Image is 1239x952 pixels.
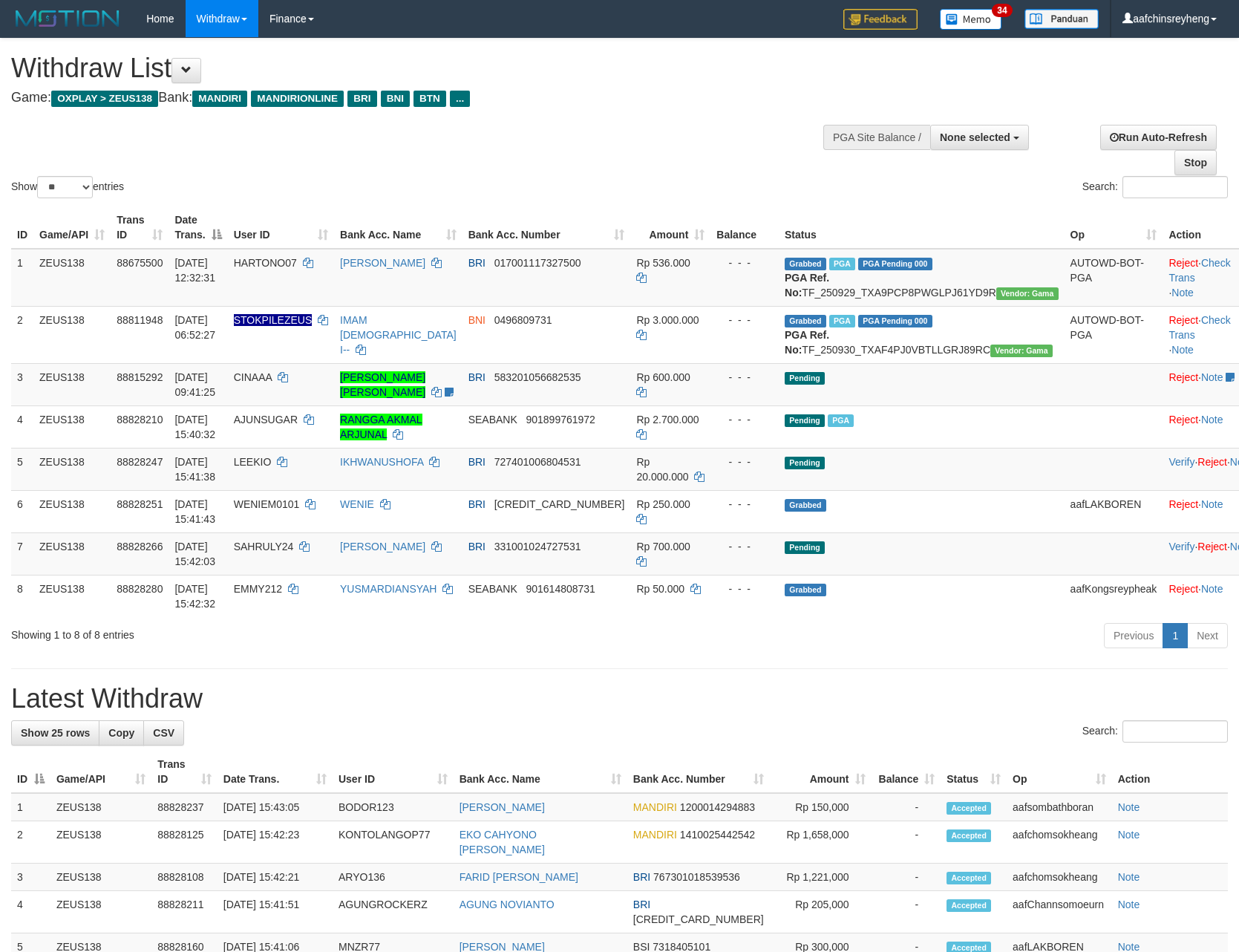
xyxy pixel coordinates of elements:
span: SEABANK [468,414,517,426]
span: Rp 20.000.000 [636,456,688,483]
button: None selected [930,125,1029,150]
th: Balance [710,206,779,249]
td: ZEUS138 [50,793,151,821]
a: 1 [1163,623,1188,648]
th: Op: activate to sort column ascending [1007,751,1112,793]
span: LEEKIO [234,456,272,468]
th: Status: activate to sort column ascending [941,751,1007,793]
div: - - - [716,313,773,327]
span: 88828247 [117,456,163,468]
a: Note [1118,829,1140,841]
td: 2 [11,821,50,864]
th: Game/API: activate to sort column ascending [50,751,151,793]
a: Stop [1174,150,1217,175]
td: 7 [11,532,33,575]
span: [DATE] 15:41:43 [174,498,215,525]
td: - [872,864,941,891]
td: - [872,821,941,864]
td: AUTOWD-BOT-PGA [1065,306,1163,363]
span: MANDIRI [192,91,247,107]
td: ZEUS138 [33,532,111,575]
span: Grabbed [785,258,826,270]
th: Op: activate to sort column ascending [1065,206,1163,249]
td: [DATE] 15:42:23 [218,821,333,864]
td: aafKongsreypheak [1065,575,1163,617]
a: Reject [1168,498,1198,510]
span: Copy 629401015935530 to clipboard [633,913,764,925]
span: 34 [992,4,1012,17]
span: Rp 50.000 [636,583,684,595]
a: Note [1201,498,1223,510]
span: HARTONO07 [234,257,297,269]
th: Amount: activate to sort column ascending [630,206,710,249]
span: BNI [381,91,410,107]
span: BRI [633,871,650,883]
td: ZEUS138 [33,405,111,448]
span: BRI [468,541,486,552]
span: Accepted [947,829,991,842]
span: 88811948 [117,314,163,326]
div: - - - [716,370,773,385]
td: ZEUS138 [33,490,111,532]
a: Verify [1168,456,1194,468]
span: 88828280 [117,583,163,595]
img: Feedback.jpg [843,9,918,30]
td: aafsombathboran [1007,793,1112,821]
span: Vendor URL: https://trx31.1velocity.biz [990,345,1053,357]
td: ZEUS138 [33,249,111,307]
th: Trans ID: activate to sort column ascending [151,751,218,793]
a: Previous [1104,623,1163,648]
span: BRI [468,371,486,383]
span: Copy 901614808731 to clipboard [526,583,595,595]
b: PGA Ref. No: [785,329,829,356]
span: 88828266 [117,541,163,552]
a: [PERSON_NAME] [340,257,425,269]
th: User ID: activate to sort column ascending [333,751,454,793]
span: Accepted [947,802,991,815]
td: - [872,891,941,933]
th: Bank Acc. Name: activate to sort column ascending [334,206,462,249]
select: Showentries [37,176,93,198]
a: RANGGA AKMAL ARJUNAL [340,414,422,440]
a: Note [1118,801,1140,813]
td: ZEUS138 [33,448,111,490]
b: PGA Ref. No: [785,272,829,299]
a: WENIE [340,498,374,510]
td: Rp 150,000 [770,793,872,821]
a: Note [1201,371,1223,383]
td: 4 [11,405,33,448]
span: Rp 2.700.000 [636,414,699,426]
span: Show 25 rows [21,727,90,739]
a: Reject [1168,414,1198,426]
span: BTN [413,91,446,107]
td: [DATE] 15:41:51 [218,891,333,933]
td: 4 [11,891,50,933]
span: [DATE] 09:41:25 [174,371,215,398]
a: Show 25 rows [11,720,99,746]
span: Copy 901899761972 to clipboard [526,414,595,426]
th: ID [11,206,33,249]
span: Copy 1410025442542 to clipboard [680,829,755,841]
span: Copy 0496809731 to clipboard [494,314,552,326]
a: EKO CAHYONO [PERSON_NAME] [460,829,545,855]
td: 8 [11,575,33,617]
a: Reject [1168,583,1198,595]
span: 88828210 [117,414,163,426]
td: AUTOWD-BOT-PGA [1065,249,1163,307]
span: CINAAA [234,371,272,383]
span: WENIEM0101 [234,498,300,510]
td: Rp 205,000 [770,891,872,933]
span: [DATE] 06:52:27 [174,314,215,341]
a: CSV [143,720,184,746]
div: - - - [716,581,773,596]
th: Date Trans.: activate to sort column descending [169,206,227,249]
span: BRI [633,899,650,910]
th: Status [779,206,1065,249]
th: Bank Acc. Name: activate to sort column ascending [454,751,627,793]
span: 88815292 [117,371,163,383]
td: TF_250929_TXA9PCP8PWGLPJ61YD9R [779,249,1065,307]
td: aafchomsokheang [1007,864,1112,891]
input: Search: [1122,176,1228,198]
td: ARYO136 [333,864,454,891]
span: Pending [785,541,825,554]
